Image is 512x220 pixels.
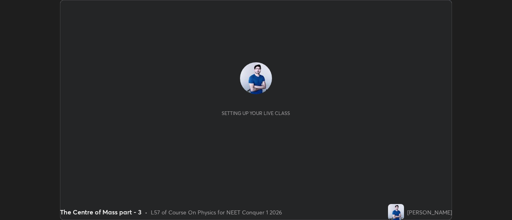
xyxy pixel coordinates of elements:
[145,208,148,216] div: •
[240,62,272,94] img: 3
[407,208,452,216] div: [PERSON_NAME]
[388,204,404,220] img: 3
[151,208,282,216] div: L57 of Course On Physics for NEET Conquer 1 2026
[222,110,290,116] div: Setting up your live class
[60,207,142,217] div: The Centre of Mass part - 3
